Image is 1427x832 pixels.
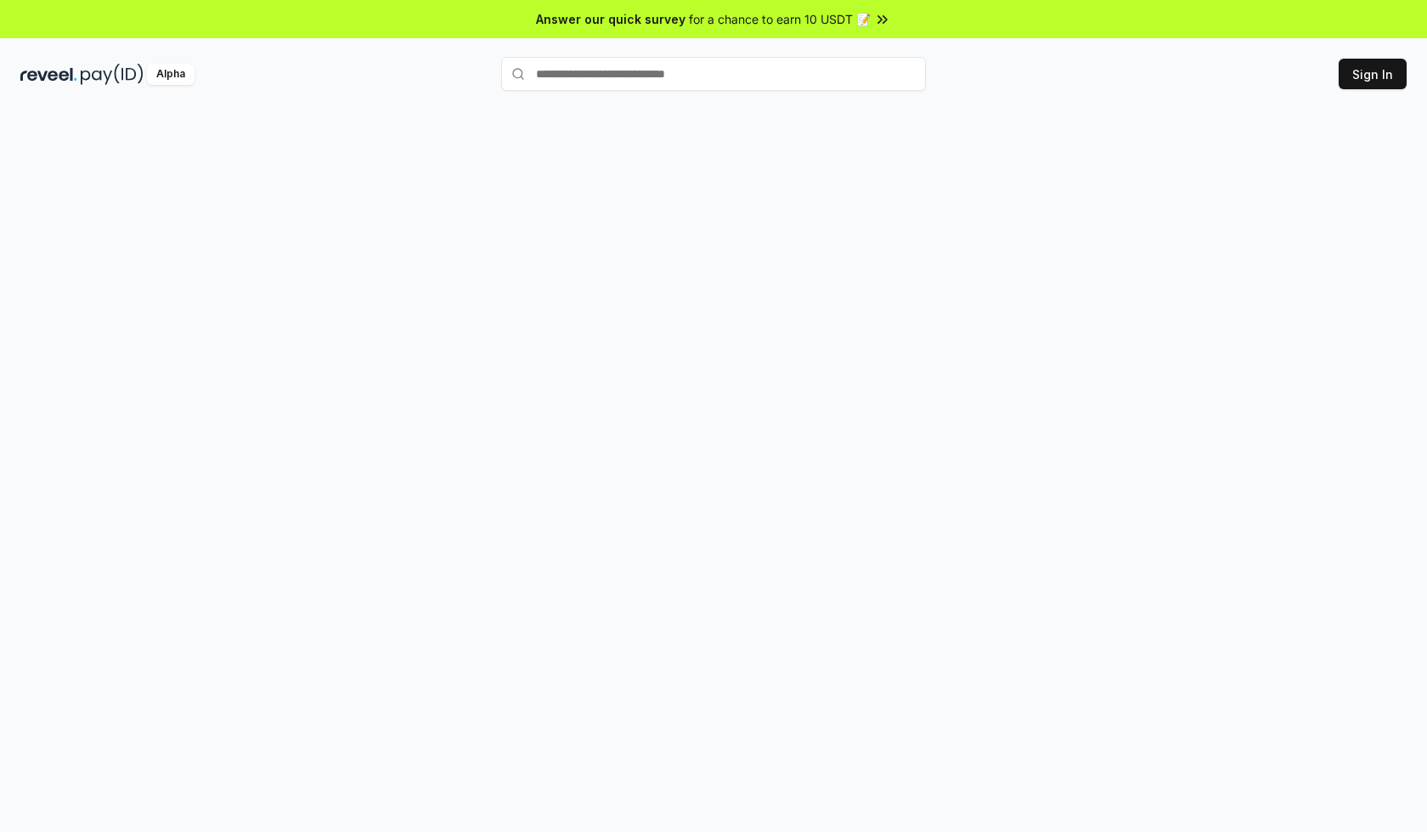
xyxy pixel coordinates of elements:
[147,64,195,85] div: Alpha
[81,64,144,85] img: pay_id
[689,10,871,28] span: for a chance to earn 10 USDT 📝
[20,64,77,85] img: reveel_dark
[1339,59,1407,89] button: Sign In
[536,10,685,28] span: Answer our quick survey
